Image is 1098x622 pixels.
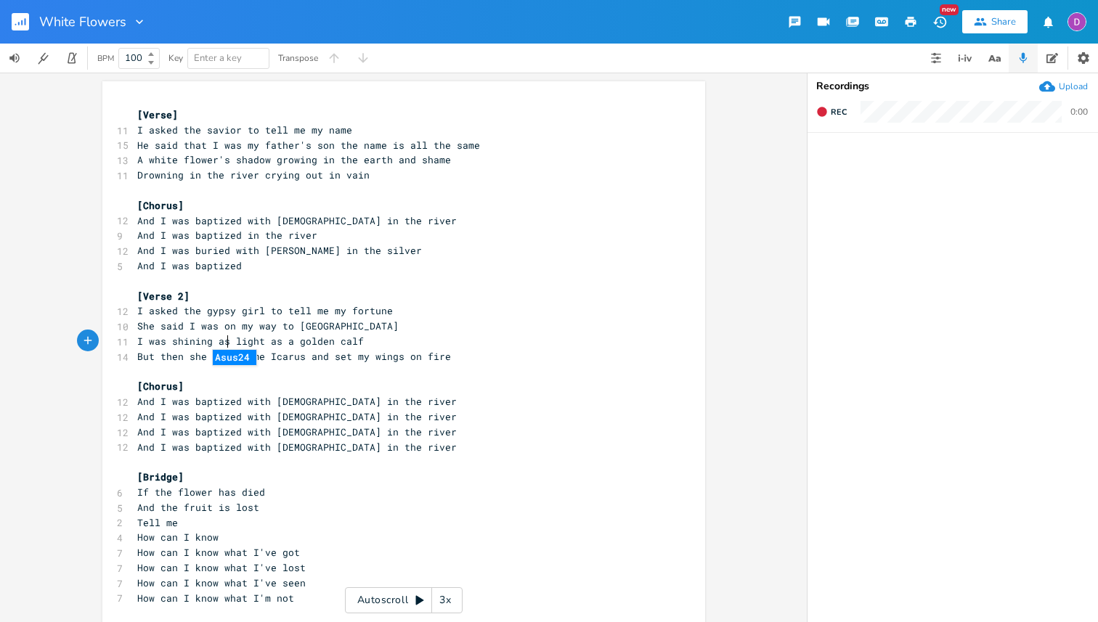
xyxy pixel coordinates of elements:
[194,52,242,65] span: Enter a key
[137,153,451,166] span: A white flower's shadow growing in the earth and shame
[137,290,190,303] span: [Verse 2]
[137,259,242,272] span: And I was baptized
[137,470,184,483] span: [Bridge]
[137,380,184,393] span: [Chorus]
[1067,12,1086,31] img: Dylan
[137,335,364,348] span: I was shining as light as a golden calf
[137,168,370,181] span: Drowning in the river crying out in vain
[940,4,959,15] div: New
[345,587,463,613] div: Autoscroll
[137,199,184,212] span: [Chorus]
[39,15,126,28] span: White Flowers
[137,244,422,257] span: And I was buried with [PERSON_NAME] in the silver
[925,9,954,35] button: New
[1070,107,1088,116] div: 0:00
[97,54,114,62] div: BPM
[137,592,294,605] span: How can I know what I'm not
[831,107,847,118] span: Rec
[137,304,393,317] span: I asked the gypsy girl to tell me my fortune
[137,214,457,227] span: And I was baptized with [DEMOGRAPHIC_DATA] in the river
[137,108,178,121] span: [Verse]
[137,546,300,559] span: How can I know what I've got
[432,587,458,613] div: 3x
[137,229,317,242] span: And I was baptized in the river
[991,15,1016,28] div: Share
[137,319,399,332] span: She said I was on my way to [GEOGRAPHIC_DATA]
[168,54,183,62] div: Key
[137,561,306,574] span: How can I know what I've lost
[962,10,1028,33] button: Share
[137,576,306,589] span: How can I know what I've seen
[137,410,457,423] span: And I was baptized with [DEMOGRAPHIC_DATA] in the river
[213,350,256,365] li: Asus24
[137,531,219,544] span: How can I know
[137,139,480,152] span: He said that I was my father's son the name is all the same
[1059,81,1088,92] div: Upload
[1039,78,1088,94] button: Upload
[137,350,451,363] span: But then she called me Icarus and set my wings on fire
[137,486,265,499] span: If the flower has died
[137,501,259,514] span: And the fruit is lost
[278,54,318,62] div: Transpose
[137,441,457,454] span: And I was baptized with [DEMOGRAPHIC_DATA] in the river
[137,516,178,529] span: Tell me
[137,395,457,408] span: And I was baptized with [DEMOGRAPHIC_DATA] in the river
[816,81,1089,91] div: Recordings
[810,100,853,123] button: Rec
[137,425,457,438] span: And I was baptized with [DEMOGRAPHIC_DATA] in the river
[137,123,352,136] span: I asked the savior to tell me my name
